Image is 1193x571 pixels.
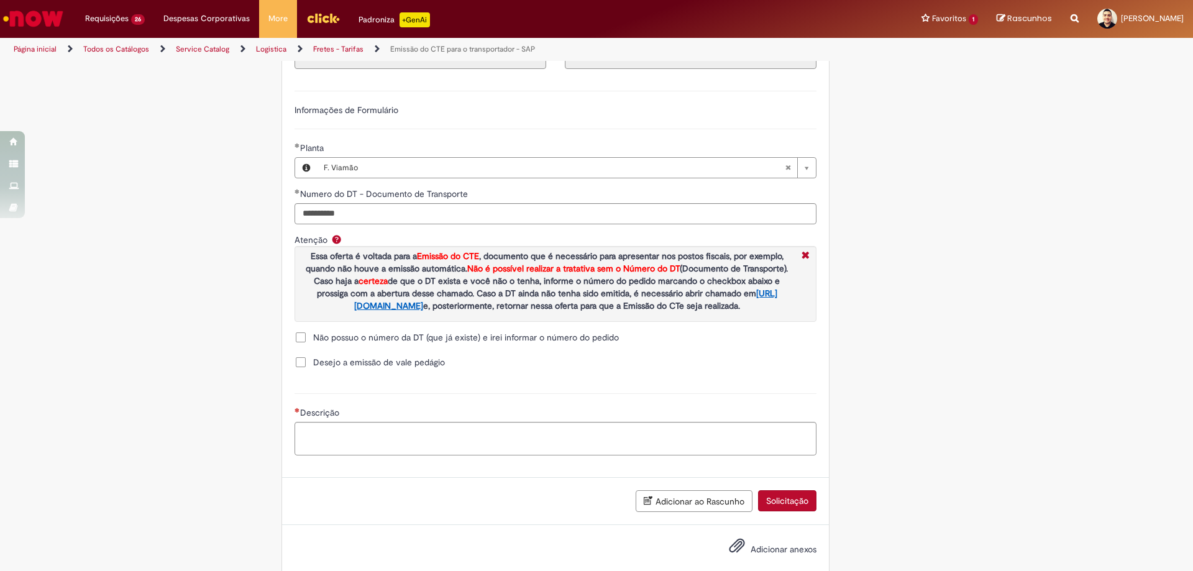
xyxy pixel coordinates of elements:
[359,12,430,27] div: Padroniza
[83,44,149,54] a: Todos os Catálogos
[295,203,816,224] input: Numero do DT - Documento de Transporte
[798,250,813,263] i: Fechar More information Por questin_atencao_numero_dt
[417,250,479,262] span: Emissão do CTE
[163,12,250,25] span: Despesas Corporativas
[318,158,816,178] a: F. ViamãoLimpar campo Planta
[256,44,286,54] a: Logistica
[390,44,535,54] a: Emissão do CTE para o transportador - SAP
[359,275,388,286] span: certeza
[354,288,777,311] a: [URL][DOMAIN_NAME]
[300,188,470,199] span: Numero do DT - Documento de Transporte
[313,331,619,344] span: Não possuo o número da DT (que já existe) e irei informar o número do pedido
[295,234,330,245] span: Atenção
[1,6,65,31] img: ServiceNow
[969,14,978,25] span: 1
[329,234,344,244] span: Ajuda para Atenção
[300,407,342,418] span: Descrição
[85,12,129,25] span: Requisições
[997,13,1052,25] a: Rascunhos
[400,12,430,27] p: +GenAi
[1121,13,1184,24] span: [PERSON_NAME]
[295,143,300,148] span: Obrigatório Preenchido
[295,158,318,178] button: Planta, Visualizar este registro F. Viamão
[306,9,340,27] img: click_logo_yellow_360x200.png
[758,490,816,511] button: Solicitação
[306,250,788,311] strong: Essa oferta é voltada para a , documento que é necessário para apresentar nos postos fiscais, por...
[726,534,748,563] button: Adicionar anexos
[636,490,752,512] button: Adicionar ao Rascunho
[779,158,797,178] abbr: Limpar campo Planta
[751,544,816,555] span: Adicionar anexos
[131,14,145,25] span: 26
[9,38,786,61] ul: Trilhas de página
[295,422,816,455] textarea: Descrição
[324,158,785,178] span: F. Viamão
[268,12,288,25] span: More
[14,44,57,54] a: Página inicial
[932,12,966,25] span: Favoritos
[295,408,300,413] span: Necessários
[313,44,363,54] a: Fretes - Tarifas
[1007,12,1052,24] span: Rascunhos
[295,104,398,116] label: Informações de Formulário
[300,142,326,153] span: Necessários - Planta
[313,356,445,368] span: Desejo a emissão de vale pedágio
[467,263,680,274] span: Não é possível realizar a tratativa sem o Número do DT
[176,44,229,54] a: Service Catalog
[295,189,300,194] span: Obrigatório Preenchido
